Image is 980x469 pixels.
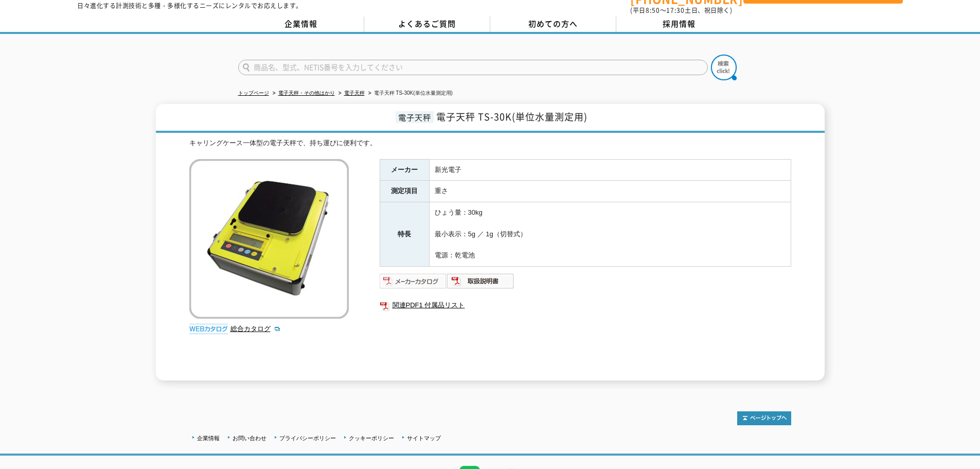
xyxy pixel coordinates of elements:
td: 新光電子 [429,159,791,181]
th: メーカー [380,159,429,181]
a: 電子天秤 [344,90,365,96]
a: 総合カタログ [230,325,281,333]
img: 取扱説明書 [447,273,514,289]
td: 重さ [429,181,791,202]
a: サイトマップ [407,435,441,441]
th: 特長 [380,202,429,267]
a: プライバシーポリシー [279,435,336,441]
a: 電子天秤・その他はかり [278,90,335,96]
th: 測定項目 [380,181,429,202]
img: トップページへ [737,411,791,425]
a: メーカーカタログ [380,280,447,287]
span: (平日 ～ 土日、祝日除く) [630,6,732,15]
img: btn_search.png [711,55,737,80]
a: お問い合わせ [233,435,266,441]
a: 企業情報 [197,435,220,441]
p: 日々進化する計測技術と多種・多様化するニーズにレンタルでお応えします。 [77,3,302,9]
a: 採用情報 [616,16,742,32]
a: 初めての方へ [490,16,616,32]
a: 企業情報 [238,16,364,32]
img: メーカーカタログ [380,273,447,289]
span: 初めての方へ [528,18,578,29]
a: よくあるご質問 [364,16,490,32]
span: 電子天秤 TS-30K(単位水量測定用) [436,110,587,124]
span: 電子天秤 [396,111,434,123]
img: 電子天秤 TS-30K(単位水量測定用) [189,159,349,319]
a: 関連PDF1 付属品リスト [380,299,791,312]
a: トップページ [238,90,269,96]
span: 8:50 [646,6,660,15]
a: クッキーポリシー [349,435,394,441]
td: ひょう量：30kg 最小表示：5g ／ 1g（切替式） 電源：乾電池 [429,202,791,267]
div: キャリングケース一体型の電子天秤で、持ち運びに便利です。 [189,138,791,149]
li: 電子天秤 TS-30K(単位水量測定用) [366,88,453,99]
span: 17:30 [666,6,685,15]
a: 取扱説明書 [447,280,514,287]
img: webカタログ [189,324,228,334]
input: 商品名、型式、NETIS番号を入力してください [238,60,708,75]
